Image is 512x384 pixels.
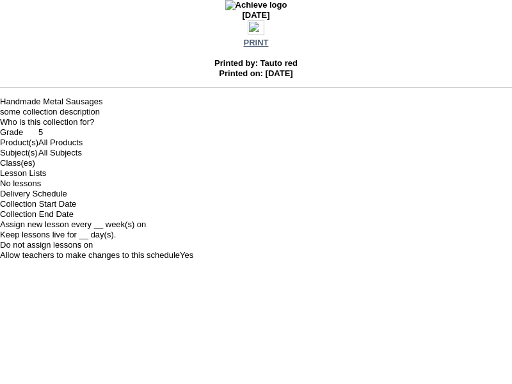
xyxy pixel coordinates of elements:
[244,38,269,47] a: PRINT
[248,20,264,35] img: print.gif
[38,127,83,138] td: 5
[38,148,83,158] td: All Subjects
[38,138,83,148] td: All Products
[180,250,193,260] td: Yes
